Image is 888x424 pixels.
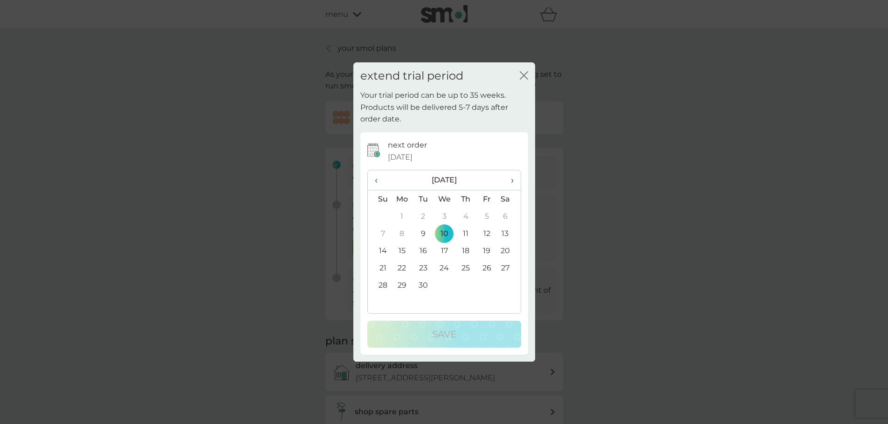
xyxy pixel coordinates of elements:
[368,242,392,259] td: 14
[476,225,497,242] td: 12
[434,242,455,259] td: 17
[388,139,427,151] p: next order
[497,259,520,276] td: 27
[413,225,434,242] td: 9
[413,242,434,259] td: 16
[497,208,520,225] td: 6
[476,208,497,225] td: 5
[413,190,434,208] th: Tu
[392,259,413,276] td: 22
[413,276,434,294] td: 30
[413,259,434,276] td: 23
[497,190,520,208] th: Sa
[368,259,392,276] td: 21
[368,276,392,294] td: 28
[413,208,434,225] td: 2
[455,225,476,242] td: 11
[392,276,413,294] td: 29
[476,242,497,259] td: 19
[520,71,528,81] button: close
[434,259,455,276] td: 24
[455,208,476,225] td: 4
[434,225,455,242] td: 10
[434,190,455,208] th: We
[360,89,528,125] p: Your trial period can be up to 35 weeks. Products will be delivered 5-7 days after order date.
[432,327,456,342] p: Save
[392,225,413,242] td: 8
[504,170,513,190] span: ›
[455,259,476,276] td: 25
[476,190,497,208] th: Fr
[360,69,463,83] h2: extend trial period
[392,190,413,208] th: Mo
[434,208,455,225] td: 3
[388,151,413,163] span: [DATE]
[375,170,385,190] span: ‹
[367,321,521,348] button: Save
[497,225,520,242] td: 13
[455,190,476,208] th: Th
[392,208,413,225] td: 1
[392,242,413,259] td: 15
[455,242,476,259] td: 18
[368,190,392,208] th: Su
[368,225,392,242] td: 7
[497,242,520,259] td: 20
[476,259,497,276] td: 26
[392,170,497,190] th: [DATE]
